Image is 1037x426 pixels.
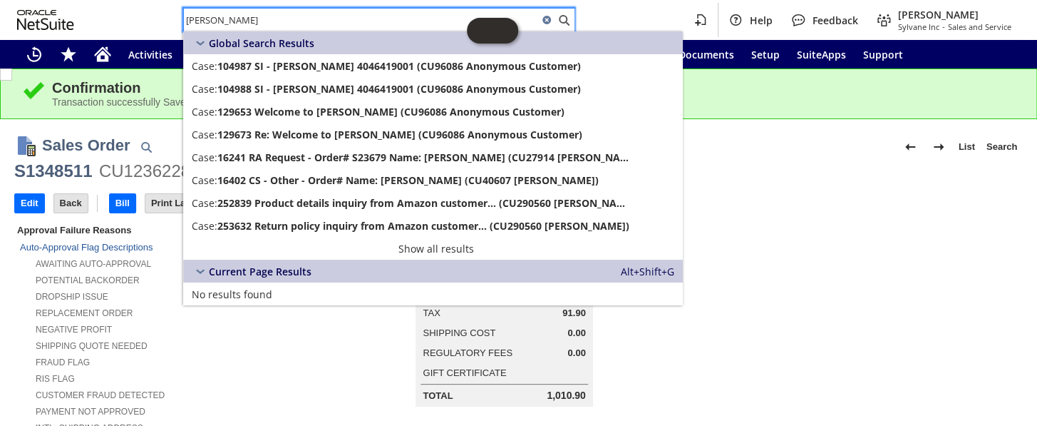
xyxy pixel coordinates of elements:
img: Quick Find [138,138,155,156]
a: Show all results [183,237,683,260]
span: No results found [192,288,272,301]
svg: logo [17,10,74,30]
a: Negative Profit [36,325,112,335]
span: Case: [192,59,217,73]
span: Alt+Shift+G [621,265,674,278]
span: 129653 Welcome to [PERSON_NAME] (CU96086 Anonymous Customer) [217,105,564,118]
a: Case:104987 SI - [PERSON_NAME] 4046419001 (CU96086 Anonymous Customer)Edit: [183,54,683,77]
span: SuiteApps [797,48,846,61]
span: Setup [751,48,780,61]
a: Regulatory Fees [423,348,512,358]
svg: Home [94,46,111,63]
span: Case: [192,173,217,187]
span: - [942,21,945,32]
a: Payment not approved [36,407,145,417]
a: SuiteApps [788,40,855,69]
iframe: Click here to launch Oracle Guided Learning Help Panel [467,18,518,44]
span: Feedback [812,14,858,27]
span: Oracle Guided Learning Widget. To move around, please hold and drag [492,18,518,44]
a: Dropship Issue [36,292,108,302]
a: Tax [423,308,440,318]
a: Case:129653 Welcome to [PERSON_NAME] (CU96086 Anonymous Customer)Edit: [183,100,683,123]
a: Fraud Flag [36,357,90,367]
a: Replacement Order [36,308,133,318]
span: Sales and Service [948,21,1011,32]
span: 0.00 [567,328,585,339]
a: No results found [183,283,683,305]
span: Case: [192,196,217,210]
a: Recent Records [17,40,51,69]
svg: Recent Records [26,46,43,63]
a: Case:253632 Return policy inquiry from Amazon customer... (CU290560 [PERSON_NAME])Edit: [183,214,683,237]
a: RIS flag [36,374,75,384]
a: Auto-Approval Flag Descriptions [20,242,153,253]
a: Case:104988 SI - [PERSON_NAME] 4046419001 (CU96086 Anonymous Customer)Edit: [183,77,683,100]
a: Documents [670,40,743,69]
a: Customer Fraud Detected [36,390,165,400]
input: Bill [110,194,135,213]
span: 104988 SI - [PERSON_NAME] 4046419001 (CU96086 Anonymous Customer) [217,82,581,96]
span: 16402 CS - Other - Order# Name: [PERSON_NAME] (CU40607 [PERSON_NAME]) [217,173,599,187]
span: Case: [192,128,217,141]
span: Documents [679,48,734,61]
a: Case:16402 CS - Other - Order# Name: [PERSON_NAME] (CU40607 [PERSON_NAME])Edit: [183,168,683,191]
a: Setup [743,40,788,69]
a: Warehouse [181,40,253,69]
span: 252839 Product details inquiry from Amazon customer... (CU290560 [PERSON_NAME]) [217,196,630,210]
a: Case:129673 Re: Welcome to [PERSON_NAME] (CU96086 Anonymous Customer)Edit: [183,123,683,146]
input: Search [184,11,538,29]
span: 16241 RA Request - Order# S23679 Name: [PERSON_NAME] (CU27914 [PERSON_NAME]) [217,151,630,164]
span: 91.90 [562,308,586,319]
div: S1348511 [14,160,92,183]
span: Case: [192,219,217,233]
a: Gift Certificate [423,367,506,378]
div: Approval Failure Reasons [14,222,338,238]
a: Search [981,136,1023,158]
span: Activities [128,48,172,61]
span: [PERSON_NAME] [898,8,1011,21]
svg: Shortcuts [60,46,77,63]
span: Current Page Results [209,265,311,278]
a: Potential Backorder [36,275,140,285]
a: Shipping Quote Needed [36,341,148,351]
a: Home [86,40,120,69]
div: Transaction successfully Saved [52,96,1015,108]
input: Back [54,194,88,213]
span: 104987 SI - [PERSON_NAME] 4046419001 (CU96086 Anonymous Customer) [217,59,581,73]
a: List [953,136,981,158]
img: Previous [902,138,919,156]
img: Next [930,138,947,156]
span: 0.00 [567,348,585,359]
a: Shipping Cost [423,328,495,338]
span: Case: [192,151,217,164]
a: Total [423,390,453,401]
a: Activities [120,40,181,69]
svg: Search [555,11,572,29]
span: Case: [192,105,217,118]
span: Support [863,48,903,61]
h1: Sales Order [42,133,130,157]
a: Awaiting Auto-Approval [36,259,151,269]
a: Support [855,40,912,69]
span: Global Search Results [209,36,314,50]
input: Edit [15,194,44,213]
input: Print Labels [145,194,210,213]
span: Help [750,14,773,27]
a: Case:252839 Product details inquiry from Amazon customer... (CU290560 [PERSON_NAME])Edit: [183,191,683,214]
span: Sylvane Inc [898,21,939,32]
div: Confirmation [52,80,1015,96]
span: 253632 Return policy inquiry from Amazon customer... (CU290560 [PERSON_NAME]) [217,219,629,233]
a: Case:16241 RA Request - Order# S23679 Name: [PERSON_NAME] (CU27914 [PERSON_NAME])Edit: [183,146,683,168]
span: 1,010.90 [547,390,586,402]
div: CU1236228 [PERSON_NAME] [99,160,336,183]
span: 129673 Re: Welcome to [PERSON_NAME] (CU96086 Anonymous Customer) [217,128,582,141]
div: Shortcuts [51,40,86,69]
span: Case: [192,82,217,96]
